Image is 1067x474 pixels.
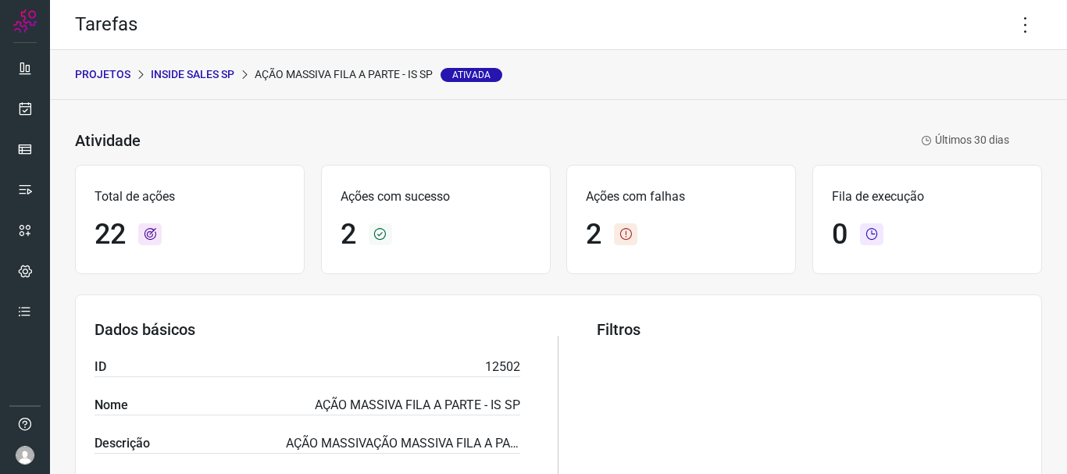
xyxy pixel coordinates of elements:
[16,446,34,465] img: avatar-user-boy.jpg
[255,66,502,83] p: AÇÃO MASSIVA FILA A PARTE - IS SP
[95,218,126,251] h1: 22
[75,131,141,150] h3: Atividade
[95,187,285,206] p: Total de ações
[597,320,1022,339] h3: Filtros
[586,218,601,251] h1: 2
[95,320,520,339] h3: Dados básicos
[921,132,1009,148] p: Últimos 30 dias
[75,66,130,83] p: PROJETOS
[586,187,776,206] p: Ações com falhas
[341,218,356,251] h1: 2
[441,68,502,82] span: Ativada
[95,434,150,453] label: Descrição
[832,218,848,251] h1: 0
[286,434,520,453] p: AÇÃO MASSIVAÇÃO MASSIVA FILA A PARTE - IS SPAS - FILA A PARTE
[13,9,37,33] img: Logo
[315,396,520,415] p: AÇÃO MASSIVA FILA A PARTE - IS SP
[75,13,137,36] h2: Tarefas
[95,396,128,415] label: Nome
[95,358,106,376] label: ID
[151,66,234,83] p: INSIDE SALES SP
[485,358,520,376] p: 12502
[832,187,1022,206] p: Fila de execução
[341,187,531,206] p: Ações com sucesso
